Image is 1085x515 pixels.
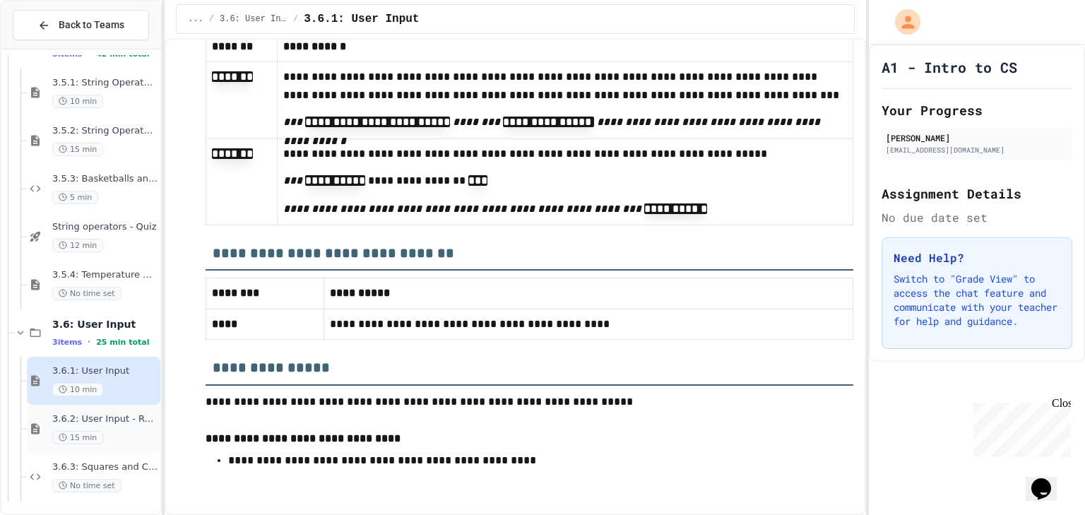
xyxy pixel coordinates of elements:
span: 15 min [52,431,103,444]
span: 3.6: User Input [52,318,158,331]
span: 12 min [52,239,103,252]
span: • [88,336,90,348]
div: No due date set [882,209,1072,226]
h2: Your Progress [882,100,1072,120]
span: 25 min total [96,338,149,347]
span: 3.5.4: Temperature Check - Exit Ticket [52,269,158,281]
span: 3.5.3: Basketballs and Footballs [52,173,158,185]
h1: A1 - Intro to CS [882,57,1017,77]
span: 3.6: User Input [220,13,287,25]
button: Back to Teams [13,10,149,40]
div: [PERSON_NAME] [886,131,1068,144]
span: 10 min [52,383,103,396]
span: 5 min [52,191,98,204]
span: Back to Teams [59,18,124,32]
h3: Need Help? [894,249,1060,266]
span: No time set [52,479,121,492]
span: 3 items [52,338,82,347]
div: My Account [880,6,924,38]
p: Switch to "Grade View" to access the chat feature and communicate with your teacher for help and ... [894,272,1060,328]
span: 3.6.1: User Input [52,365,158,377]
div: [EMAIL_ADDRESS][DOMAIN_NAME] [886,145,1068,155]
span: 3.6.3: Squares and Circles [52,461,158,473]
span: / [293,13,298,25]
span: / [209,13,214,25]
h2: Assignment Details [882,184,1072,203]
span: 3.5.2: String Operators - Review [52,125,158,137]
iframe: chat widget [968,397,1071,457]
iframe: chat widget [1026,458,1071,501]
span: 3.5.1: String Operators [52,77,158,89]
span: 3.6.2: User Input - Review [52,413,158,425]
span: 10 min [52,95,103,108]
span: 3.6.1: User Input [304,11,419,28]
span: String operators - Quiz [52,221,158,233]
span: ... [188,13,203,25]
span: No time set [52,287,121,300]
span: 15 min [52,143,103,156]
div: Chat with us now!Close [6,6,97,90]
